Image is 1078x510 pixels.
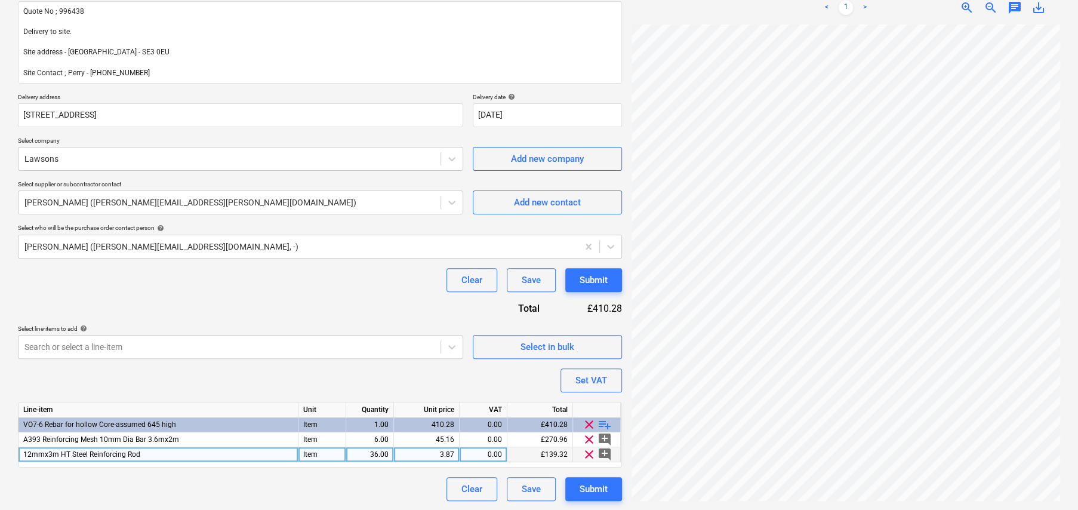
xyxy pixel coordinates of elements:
[473,93,622,101] div: Delivery date
[23,450,140,459] span: 12mmx3m HT Steel Reinforcing Rod
[507,447,573,462] div: £139.32
[507,432,573,447] div: £270.96
[1008,1,1022,15] span: chat
[507,403,573,417] div: Total
[858,1,872,15] a: Next page
[18,180,463,191] p: Select supplier or subcontractor contact
[473,147,622,171] button: Add new company
[839,1,853,15] a: Page 1 is your current page
[464,432,502,447] div: 0.00
[399,447,454,462] div: 3.87
[18,137,463,147] p: Select company
[575,373,607,388] div: Set VAT
[507,477,556,501] button: Save
[446,477,497,501] button: Clear
[18,325,463,333] div: Select line-items to add
[19,403,298,417] div: Line-item
[298,432,346,447] div: Item
[580,481,608,497] div: Submit
[23,420,176,429] span: VO7-6 Rebar for hollow Core-assumed 645 high
[473,335,622,359] button: Select in bulk
[597,432,612,447] span: add_comment
[820,1,834,15] a: Previous page
[984,1,998,15] span: zoom_out
[597,417,612,432] span: playlist_add
[351,417,389,432] div: 1.00
[351,432,389,447] div: 6.00
[23,435,179,444] span: A393 Reinforcing Mesh 10mm Dia Bar 3.6mx2m
[565,477,622,501] button: Submit
[582,432,596,447] span: clear
[582,417,596,432] span: clear
[520,339,574,355] div: Select in bulk
[298,447,346,462] div: Item
[18,103,463,127] input: Delivery address
[78,325,87,332] span: help
[18,1,622,84] textarea: Quote No ; 996438 Delivery to site. Site address - [GEOGRAPHIC_DATA] - SE3 0EU Site Contact ; Per...
[565,268,622,292] button: Submit
[473,191,622,214] button: Add new contact
[473,103,622,127] input: Delivery date not specified
[582,447,596,462] span: clear
[298,417,346,432] div: Item
[464,447,502,462] div: 0.00
[1018,453,1078,510] iframe: Chat Widget
[298,403,346,417] div: Unit
[559,302,622,315] div: £410.28
[394,403,460,417] div: Unit price
[18,224,622,232] div: Select who will be the purchase order contact person
[461,272,482,288] div: Clear
[461,481,482,497] div: Clear
[464,417,502,432] div: 0.00
[511,151,584,167] div: Add new company
[522,481,541,497] div: Save
[460,403,507,417] div: VAT
[580,272,608,288] div: Submit
[507,417,573,432] div: £410.28
[1031,1,1046,15] span: save_alt
[597,447,612,462] span: add_comment
[155,225,164,232] span: help
[399,417,454,432] div: 410.28
[522,272,541,288] div: Save
[960,1,974,15] span: zoom_in
[399,432,454,447] div: 45.16
[560,368,622,392] button: Set VAT
[507,268,556,292] button: Save
[346,403,394,417] div: Quantity
[351,447,389,462] div: 36.00
[514,195,581,210] div: Add new contact
[467,302,559,315] div: Total
[18,93,463,103] p: Delivery address
[446,268,497,292] button: Clear
[506,93,515,100] span: help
